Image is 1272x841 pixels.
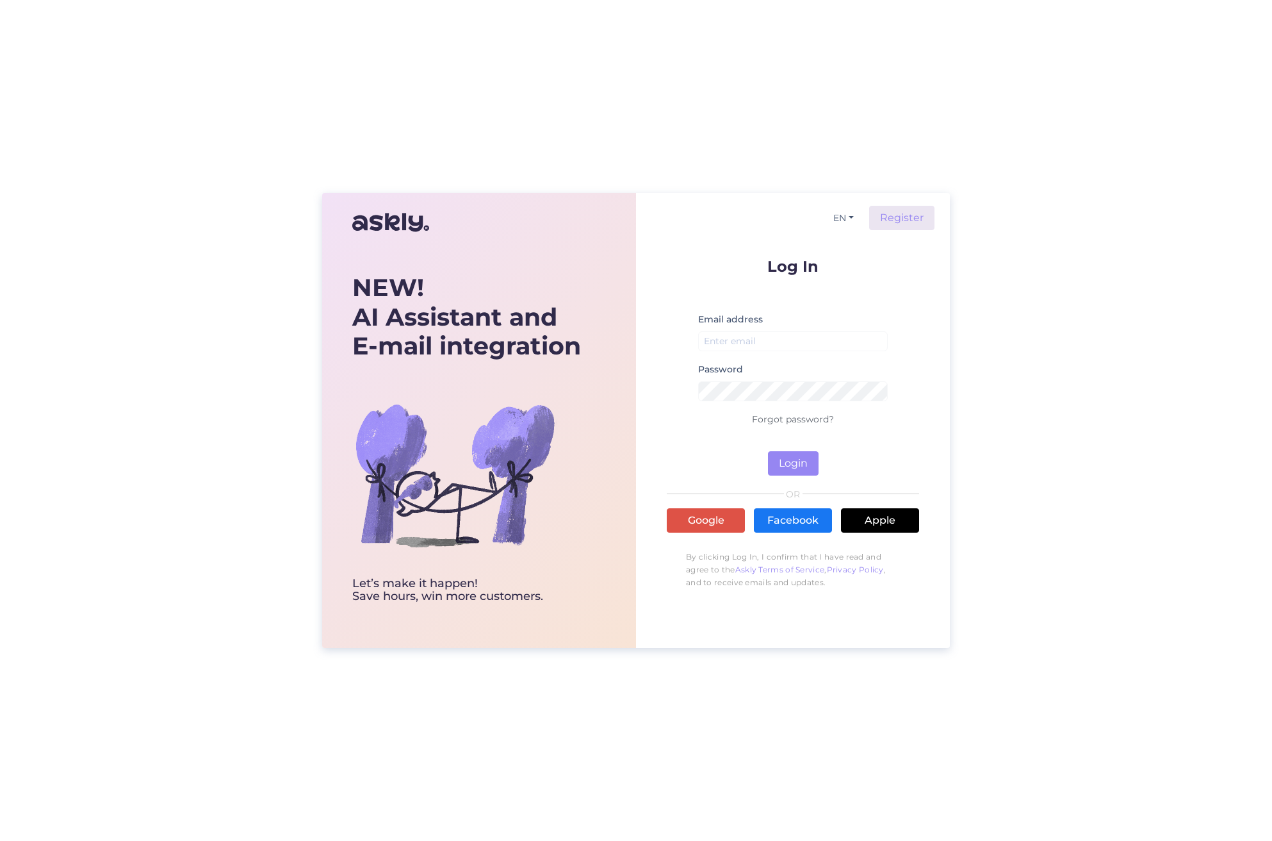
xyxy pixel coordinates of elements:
[841,508,919,533] a: Apple
[698,331,888,351] input: Enter email
[827,565,884,574] a: Privacy Policy
[754,508,832,533] a: Facebook
[352,372,557,578] img: bg-askly
[828,209,859,228] button: EN
[352,207,429,238] img: Askly
[698,313,763,326] label: Email address
[352,272,424,303] b: NEW!
[869,206,934,230] a: Register
[768,451,819,476] button: Login
[667,508,745,533] a: Google
[735,565,825,574] a: Askly Terms of Service
[784,490,803,499] span: OR
[352,578,581,603] div: Let’s make it happen! Save hours, win more customers.
[667,544,919,595] p: By clicking Log In, I confirm that I have read and agree to the , , and to receive emails and upd...
[667,258,919,274] p: Log In
[352,273,581,361] div: AI Assistant and E-mail integration
[698,363,743,376] label: Password
[752,413,834,425] a: Forgot password?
